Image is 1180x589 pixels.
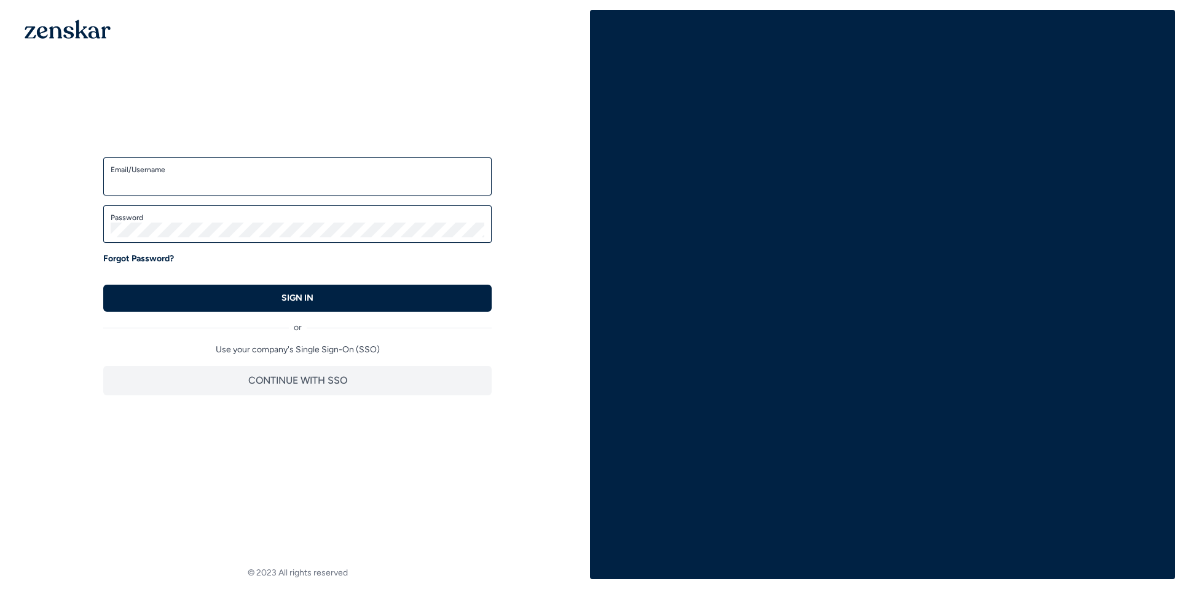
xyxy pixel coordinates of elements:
footer: © 2023 All rights reserved [5,567,590,579]
p: Use your company's Single Sign-On (SSO) [103,344,492,356]
a: Forgot Password? [103,253,174,265]
button: SIGN IN [103,285,492,312]
label: Password [111,213,484,223]
img: 1OGAJ2xQqyY4LXKgY66KYq0eOWRCkrZdAb3gUhuVAqdWPZE9SRJmCz+oDMSn4zDLXe31Ii730ItAGKgCKgCCgCikA4Av8PJUP... [25,20,111,39]
div: or [103,312,492,334]
label: Email/Username [111,165,484,175]
p: SIGN IN [281,292,313,304]
button: CONTINUE WITH SSO [103,366,492,395]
